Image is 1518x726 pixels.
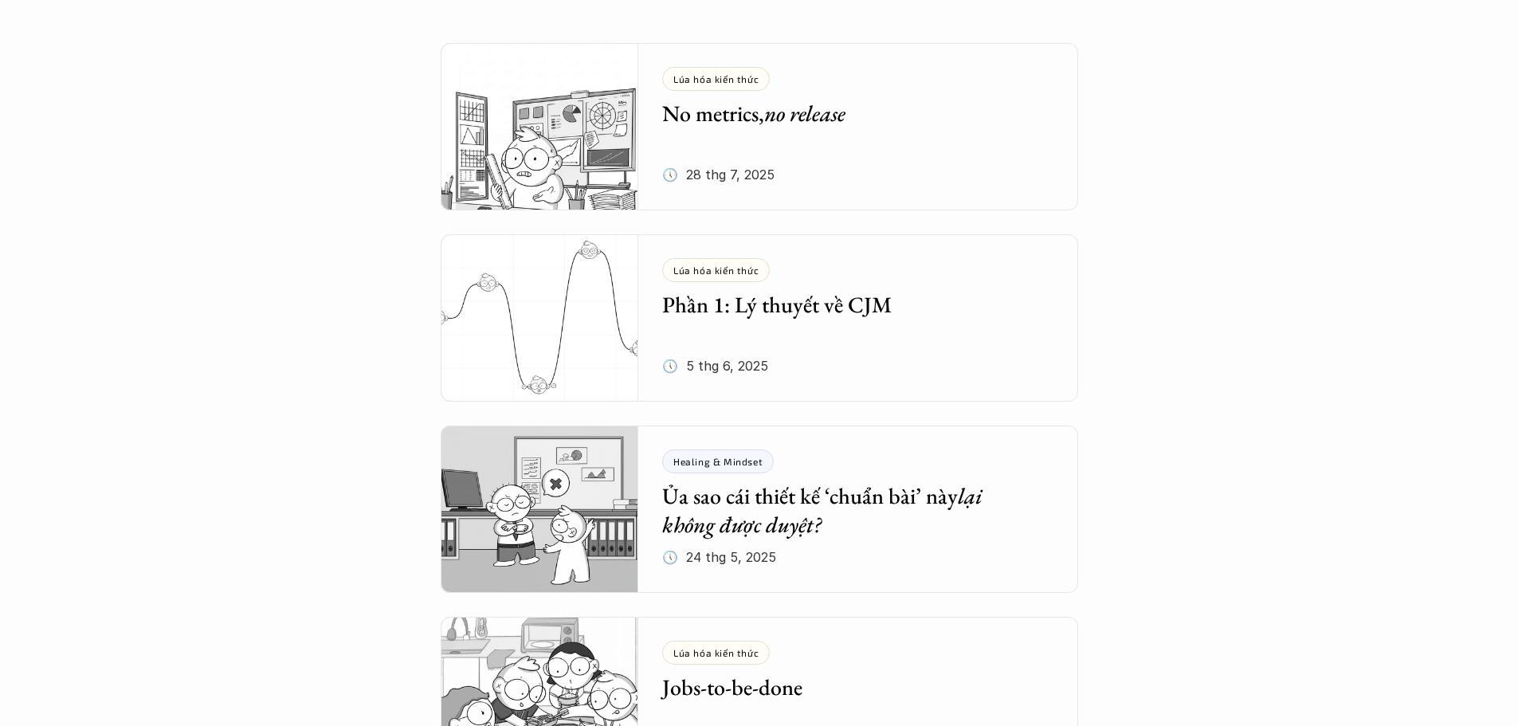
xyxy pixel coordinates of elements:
[662,673,1030,701] h5: Jobs-to-be-done
[764,99,845,128] em: no release
[441,43,1078,210] a: Lúa hóa kiến thứcNo metrics,no release🕔 28 thg 7, 2025
[662,354,768,378] p: 🕔 5 thg 6, 2025
[673,647,759,658] p: Lúa hóa kiến thức
[662,290,1030,319] h5: Phần 1: Lý thuyết về CJM
[662,545,776,569] p: 🕔 24 thg 5, 2025
[441,234,1078,402] a: Lúa hóa kiến thứcPhần 1: Lý thuyết về CJM🕔 5 thg 6, 2025
[673,265,759,276] p: Lúa hóa kiến thức
[441,426,1078,593] a: Healing & MindsetỦa sao cái thiết kế ‘chuẩn bài’ nàylại không được duyệt?🕔 24 thg 5, 2025
[662,163,775,186] p: 🕔 28 thg 7, 2025
[662,481,1030,540] h5: Ủa sao cái thiết kế ‘chuẩn bài’ này
[662,99,1030,128] h5: No metrics,
[673,456,763,467] p: Healing & Mindset
[673,73,759,84] p: Lúa hóa kiến thức
[662,481,987,539] em: lại không được duyệt?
